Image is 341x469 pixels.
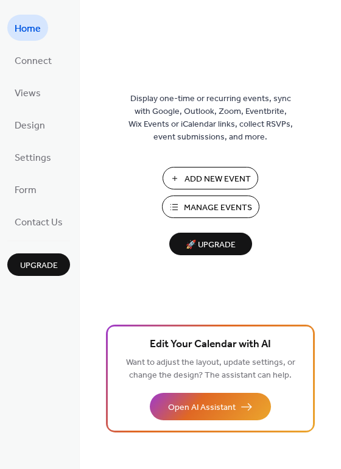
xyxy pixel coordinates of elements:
[15,52,52,71] span: Connect
[162,196,259,218] button: Manage Events
[7,111,52,138] a: Design
[184,202,252,214] span: Manage Events
[7,47,59,73] a: Connect
[15,181,37,200] span: Form
[7,253,70,276] button: Upgrade
[169,233,252,255] button: 🚀 Upgrade
[15,19,41,38] span: Home
[7,15,48,41] a: Home
[15,84,41,103] span: Views
[126,354,295,384] span: Want to adjust the layout, update settings, or change the design? The assistant can help.
[7,79,48,105] a: Views
[15,116,45,135] span: Design
[185,173,251,186] span: Add New Event
[168,401,236,414] span: Open AI Assistant
[20,259,58,272] span: Upgrade
[177,237,245,253] span: 🚀 Upgrade
[7,144,58,170] a: Settings
[150,336,271,353] span: Edit Your Calendar with AI
[7,208,70,234] a: Contact Us
[15,149,51,167] span: Settings
[150,393,271,420] button: Open AI Assistant
[15,213,63,232] span: Contact Us
[163,167,258,189] button: Add New Event
[128,93,293,144] span: Display one-time or recurring events, sync with Google, Outlook, Zoom, Eventbrite, Wix Events or ...
[7,176,44,202] a: Form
